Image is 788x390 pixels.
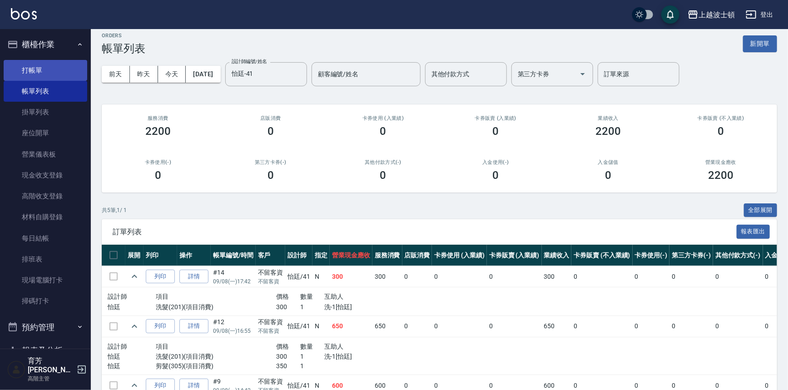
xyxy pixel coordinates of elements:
[268,125,274,138] h3: 0
[108,343,127,350] span: 設計師
[402,245,432,266] th: 店販消費
[128,320,141,333] button: expand row
[633,266,670,287] td: 0
[324,352,396,361] p: 洗-1[怡廷]
[179,270,208,284] a: 詳情
[285,266,312,287] td: 怡廷 /41
[4,186,87,207] a: 高階收支登錄
[156,293,169,300] span: 項目
[330,245,372,266] th: 營業現金應收
[330,316,372,337] td: 650
[737,227,770,236] a: 報表匯出
[300,361,324,371] p: 1
[28,375,74,383] p: 高階主管
[4,33,87,56] button: 櫃檯作業
[156,302,276,312] p: 洗髮(201)(項目消費)
[324,302,396,312] p: 洗-1[怡廷]
[737,225,770,239] button: 報表匯出
[146,319,175,333] button: 列印
[312,266,330,287] td: N
[669,316,713,337] td: 0
[487,266,542,287] td: 0
[145,125,171,138] h3: 2200
[258,277,283,286] p: 不留客資
[4,207,87,227] a: 材料自購登錄
[232,58,267,65] label: 設計師編號/姓名
[276,343,289,350] span: 價格
[571,266,632,287] td: 0
[108,302,156,312] p: 怡廷
[563,159,654,165] h2: 入金儲值
[211,245,256,266] th: 帳單編號/時間
[4,228,87,249] a: 每日結帳
[276,293,289,300] span: 價格
[699,9,735,20] div: 上越波士頓
[380,125,387,138] h3: 0
[595,125,621,138] h3: 2200
[108,293,127,300] span: 設計師
[338,115,429,121] h2: 卡券使用 (入業績)
[177,245,211,266] th: 操作
[450,115,541,121] h2: 卡券販賣 (入業績)
[300,302,324,312] p: 1
[372,266,402,287] td: 300
[300,352,324,361] p: 1
[575,67,590,81] button: Open
[542,316,572,337] td: 650
[4,102,87,123] a: 掛單列表
[633,316,670,337] td: 0
[256,245,286,266] th: 客戶
[492,125,499,138] h3: 0
[661,5,679,24] button: save
[4,291,87,311] a: 掃碼打卡
[4,123,87,143] a: 座位開單
[563,115,654,121] h2: 業績收入
[669,266,713,287] td: 0
[4,60,87,81] a: 打帳單
[338,159,429,165] h2: 其他付款方式(-)
[258,377,283,386] div: 不留客資
[432,245,487,266] th: 卡券使用 (入業績)
[102,66,130,83] button: 前天
[742,6,777,23] button: 登出
[155,169,161,182] h3: 0
[713,245,763,266] th: 其他付款方式(-)
[633,245,670,266] th: 卡券使用(-)
[211,316,256,337] td: #12
[312,316,330,337] td: N
[258,317,283,327] div: 不留客資
[108,361,156,371] p: 怡廷
[102,206,127,214] p: 共 5 筆, 1 / 1
[113,159,203,165] h2: 卡券使用(-)
[125,245,144,266] th: 展開
[542,266,572,287] td: 300
[713,266,763,287] td: 0
[743,39,777,48] a: 新開單
[402,266,432,287] td: 0
[432,316,487,337] td: 0
[258,268,283,277] div: 不留客資
[708,169,733,182] h3: 2200
[213,277,253,286] p: 09/08 (一) 17:42
[179,319,208,333] a: 詳情
[330,266,372,287] td: 300
[300,293,313,300] span: 數量
[102,33,145,39] h2: ORDERS
[324,293,344,300] span: 互助人
[4,165,87,186] a: 現金收支登錄
[130,66,158,83] button: 昨天
[113,115,203,121] h3: 服務消費
[144,245,177,266] th: 列印
[158,66,186,83] button: 今天
[186,66,220,83] button: [DATE]
[276,361,300,371] p: 350
[487,316,542,337] td: 0
[276,352,300,361] p: 300
[113,227,737,237] span: 訂單列表
[372,245,402,266] th: 服務消費
[11,8,37,20] img: Logo
[571,316,632,337] td: 0
[108,352,156,361] p: 怡廷
[28,356,74,375] h5: 育芳[PERSON_NAME]
[7,360,25,379] img: Person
